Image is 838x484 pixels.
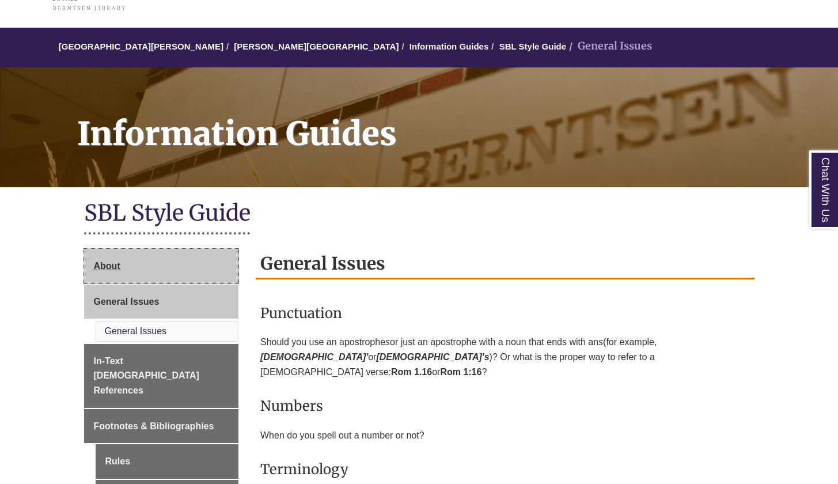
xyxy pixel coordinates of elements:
[260,352,655,377] span: )? Or what is the proper way to refer to a [DEMOGRAPHIC_DATA] verse:
[481,367,487,377] span: ?
[65,67,838,172] h1: Information Guides
[94,421,214,431] span: Footnotes & Bibliographies
[256,249,754,279] h2: General Issues
[260,337,267,347] span: S
[603,337,657,347] span: (for example,
[84,344,239,408] a: In-Text [DEMOGRAPHIC_DATA] References
[368,352,376,362] span: or
[385,337,390,347] em: s
[260,352,368,362] em: [DEMOGRAPHIC_DATA]'
[260,304,342,322] span: Punctuation
[105,326,167,336] a: General Issues
[260,430,424,440] span: When do you spell out a number or not?
[84,285,239,319] a: General Issues
[376,352,489,362] em: [DEMOGRAPHIC_DATA]'s
[94,356,199,395] span: In-Text [DEMOGRAPHIC_DATA] References
[84,409,239,444] a: Footnotes & Bibliographies
[84,249,239,283] a: About
[260,397,323,415] span: Numbers
[59,41,223,51] a: [GEOGRAPHIC_DATA][PERSON_NAME]
[598,337,603,347] em: s
[234,41,399,51] a: [PERSON_NAME][GEOGRAPHIC_DATA]
[96,444,239,479] a: Rules
[440,367,481,377] strong: Rom 1:16
[566,38,652,55] li: General Issues
[260,460,348,478] span: Terminology
[94,261,120,271] span: About
[499,41,566,51] a: SBL Style Guide
[267,337,385,347] span: hould you use an apostrophe
[391,367,432,377] strong: Rom 1.16
[409,41,489,51] a: Information Guides
[94,297,160,307] span: General Issues
[432,367,440,377] span: or
[390,337,598,347] span: or just an apostrophe with a noun that ends with an
[84,199,754,229] h1: SBL Style Guide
